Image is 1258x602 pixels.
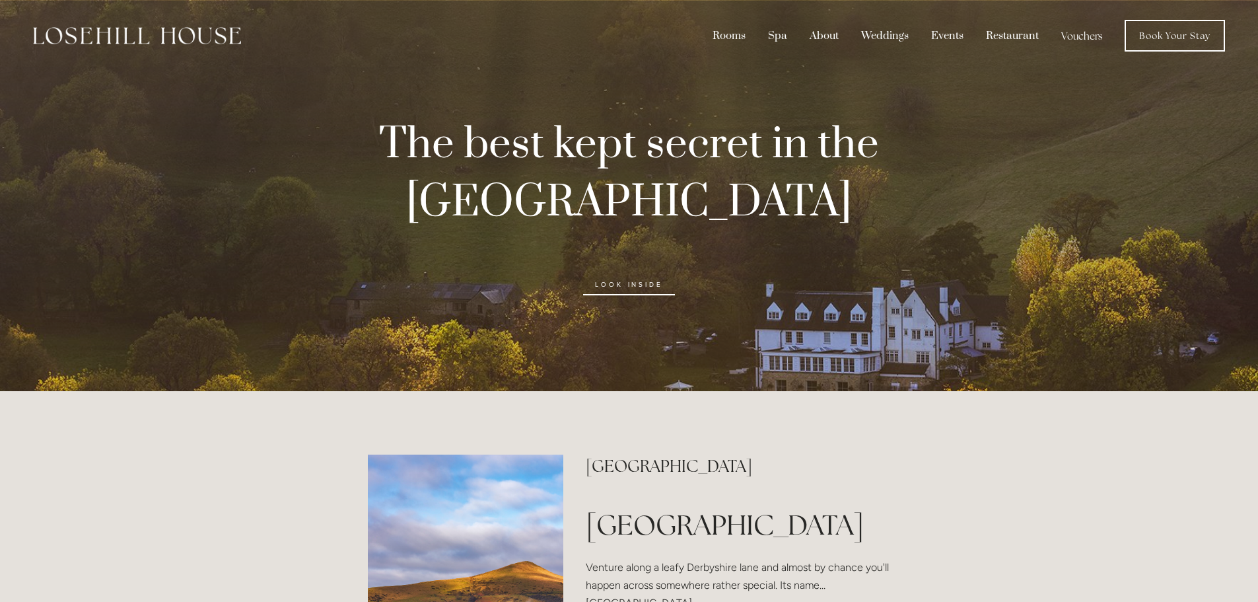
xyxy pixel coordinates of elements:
h2: [GEOGRAPHIC_DATA] [586,455,890,478]
div: Spa [758,23,797,48]
div: Weddings [851,23,919,48]
strong: The best kept secret in the [GEOGRAPHIC_DATA] [379,118,888,230]
div: Events [921,23,973,48]
img: Losehill House [33,27,241,44]
div: About [800,23,849,48]
a: look inside [583,274,674,295]
h1: [GEOGRAPHIC_DATA] [586,506,890,545]
a: Vouchers [1051,23,1113,48]
div: Rooms [703,23,755,48]
div: Restaurant [976,23,1049,48]
a: Book Your Stay [1125,20,1225,52]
